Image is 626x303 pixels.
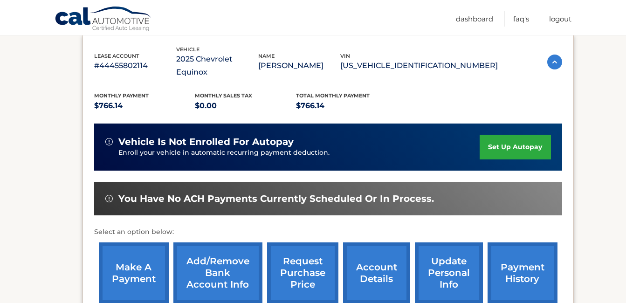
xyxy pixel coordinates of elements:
[258,53,275,59] span: name
[195,92,252,99] span: Monthly sales Tax
[118,136,294,148] span: vehicle is not enrolled for autopay
[105,138,113,145] img: alert-white.svg
[94,59,176,72] p: #44455802114
[456,11,493,27] a: Dashboard
[94,92,149,99] span: Monthly Payment
[55,6,152,33] a: Cal Automotive
[176,46,199,53] span: vehicle
[296,92,370,99] span: Total Monthly Payment
[176,53,258,79] p: 2025 Chevrolet Equinox
[513,11,529,27] a: FAQ's
[296,99,397,112] p: $766.14
[118,148,480,158] p: Enroll your vehicle in automatic recurring payment deduction.
[340,53,350,59] span: vin
[195,99,296,112] p: $0.00
[547,55,562,69] img: accordion-active.svg
[105,195,113,202] img: alert-white.svg
[94,99,195,112] p: $766.14
[549,11,571,27] a: Logout
[94,227,562,238] p: Select an option below:
[480,135,550,159] a: set up autopay
[258,59,340,72] p: [PERSON_NAME]
[94,53,139,59] span: lease account
[340,59,498,72] p: [US_VEHICLE_IDENTIFICATION_NUMBER]
[118,193,434,205] span: You have no ACH payments currently scheduled or in process.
